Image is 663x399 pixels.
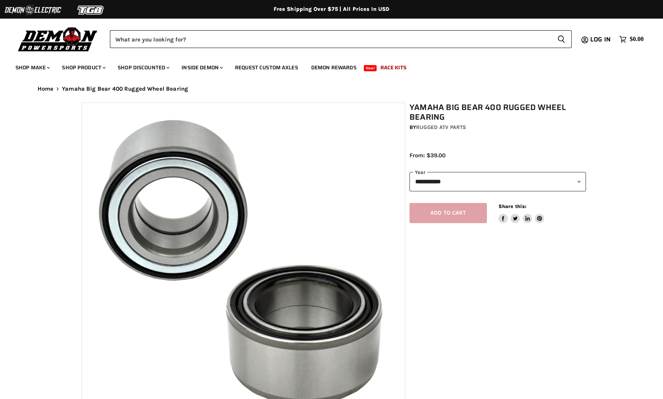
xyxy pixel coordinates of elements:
img: Demon Electric Logo 2 [4,3,62,17]
aside: Share this: [499,203,545,224]
button: Search [551,30,572,48]
div: by [409,123,586,132]
a: Shop Discounted [112,60,174,76]
a: Shop Product [56,60,110,76]
a: Request Custom Axles [229,60,304,76]
input: Search [110,30,551,48]
div: Free Shipping Over $75 | All Prices In USD [22,6,641,13]
span: From: $39.00 [409,152,445,159]
form: Product [110,30,572,48]
nav: Breadcrumbs [22,86,641,92]
span: Yamaha Big Bear 400 Rugged Wheel Bearing [62,86,188,92]
a: Demon Rewards [305,60,362,76]
img: Demon Powersports [15,25,100,53]
a: Log in [587,36,615,43]
a: $0.00 [615,34,648,45]
span: Log in [590,34,611,44]
select: year [409,172,586,191]
img: TGB Logo 2 [62,3,120,17]
span: New! [364,65,377,71]
a: Home [38,86,54,92]
a: Rugged ATV Parts [416,124,466,131]
ul: Main menu [10,57,642,76]
a: Inside Demon [176,60,228,76]
span: $0.00 [630,36,644,43]
a: Race Kits [375,60,412,76]
span: Share this: [499,203,526,209]
a: Shop Make [10,60,55,76]
h1: Yamaha Big Bear 400 Rugged Wheel Bearing [409,103,586,122]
